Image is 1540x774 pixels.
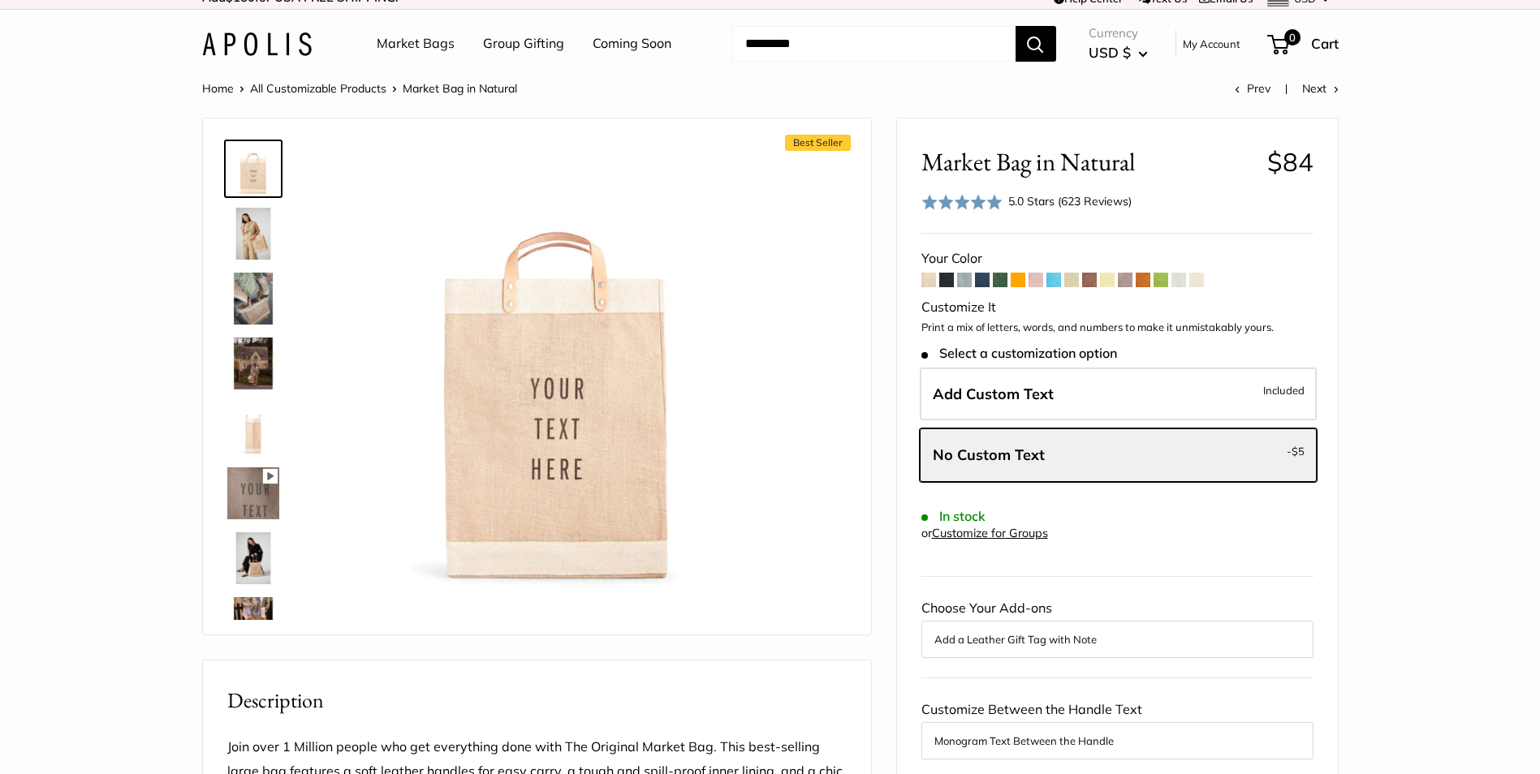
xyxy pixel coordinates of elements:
[1089,44,1131,61] span: USD $
[202,81,234,96] a: Home
[227,143,279,195] img: Market Bag in Natural
[1263,381,1305,400] span: Included
[785,135,851,151] span: Best Seller
[921,509,986,524] span: In stock
[202,78,517,99] nav: Breadcrumb
[920,428,1317,482] label: Leave Blank
[403,81,517,96] span: Market Bag in Natural
[1008,192,1132,210] div: 5.0 Stars (623 Reviews)
[227,467,279,519] img: Market Bag in Natural
[1089,22,1148,45] span: Currency
[224,269,283,328] a: Market Bag in Natural
[1287,441,1305,461] span: -
[1267,146,1314,178] span: $84
[921,346,1117,361] span: Select a customization option
[227,273,279,325] img: Market Bag in Natural
[921,295,1314,320] div: Customize It
[483,32,564,56] a: Group Gifting
[227,685,847,716] h2: Description
[1089,40,1148,66] button: USD $
[227,532,279,584] img: Market Bag in Natural
[1183,34,1240,54] a: My Account
[932,526,1048,540] a: Customize for Groups
[224,204,283,263] a: Market Bag in Natural
[920,368,1317,421] label: Add Custom Text
[13,712,174,761] iframe: Sign Up via Text for Offers
[227,402,279,454] img: description_13" wide, 18" high, 8" deep; handles: 3.5"
[224,140,283,198] a: Market Bag in Natural
[1235,81,1270,96] a: Prev
[1292,445,1305,458] span: $5
[921,522,1048,544] div: or
[333,143,781,591] img: Market Bag in Natural
[921,247,1314,271] div: Your Color
[377,32,455,56] a: Market Bags
[921,698,1314,759] div: Customize Between the Handle Text
[227,597,279,649] img: Market Bag in Natural
[1283,29,1300,45] span: 0
[934,630,1301,649] button: Add a Leather Gift Tag with Note
[224,399,283,458] a: description_13" wide, 18" high, 8" deep; handles: 3.5"
[202,32,312,56] img: Apolis
[593,32,671,56] a: Coming Soon
[227,338,279,389] img: Market Bag in Natural
[224,594,283,652] a: Market Bag in Natural
[934,731,1301,750] button: Monogram Text Between the Handle
[224,529,283,587] a: Market Bag in Natural
[933,385,1054,403] span: Add Custom Text
[1311,35,1339,52] span: Cart
[1016,26,1056,62] button: Search
[732,26,1016,62] input: Search...
[224,334,283,393] a: Market Bag in Natural
[921,147,1255,177] span: Market Bag in Natural
[933,445,1045,464] span: No Custom Text
[250,81,386,96] a: All Customizable Products
[227,208,279,260] img: Market Bag in Natural
[921,320,1314,336] p: Print a mix of letters, words, and numbers to make it unmistakably yours.
[224,464,283,522] a: Market Bag in Natural
[1269,31,1339,57] a: 0 Cart
[921,190,1132,213] div: 5.0 Stars (623 Reviews)
[1302,81,1339,96] a: Next
[921,596,1314,658] div: Choose Your Add-ons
